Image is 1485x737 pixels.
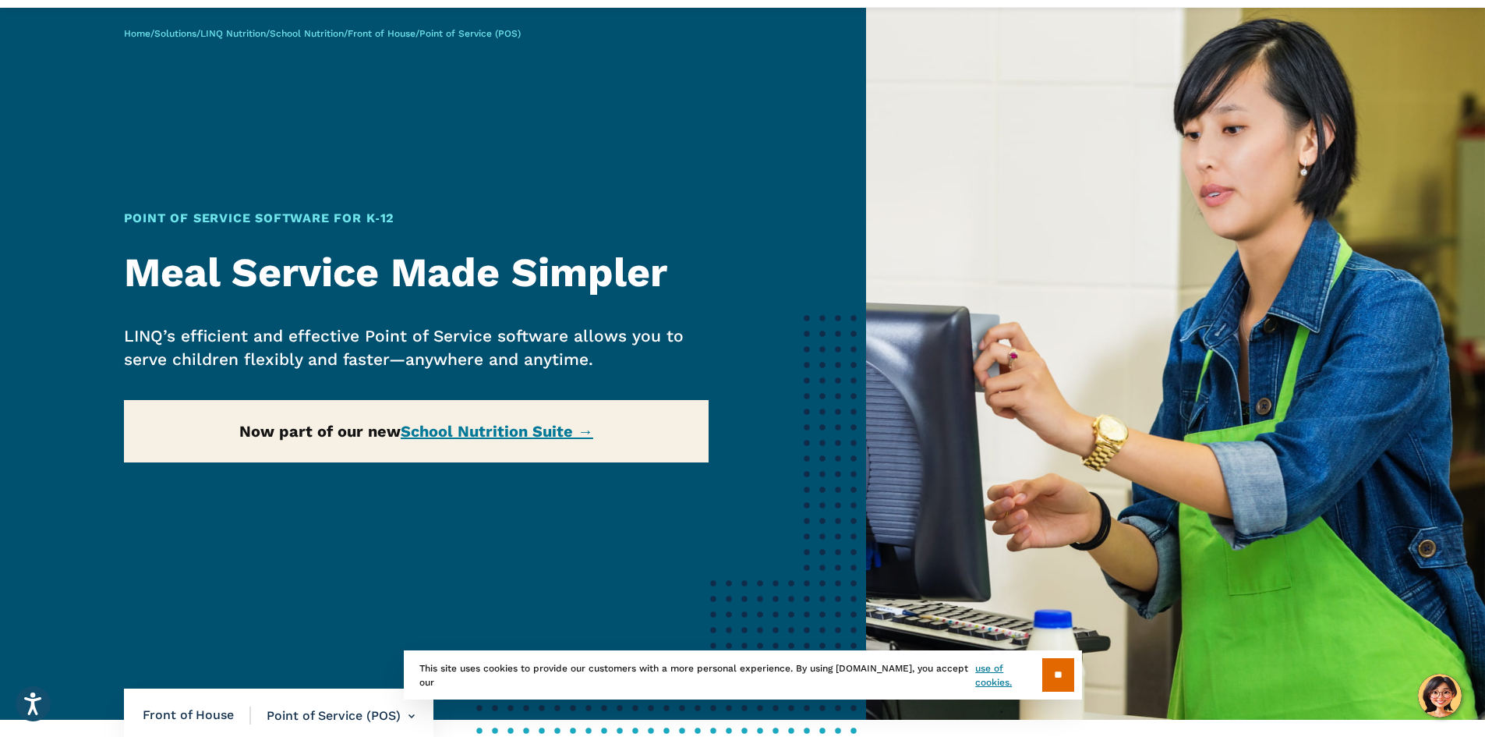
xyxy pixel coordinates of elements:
[200,28,266,39] a: LINQ Nutrition
[348,28,415,39] a: Front of House
[124,324,709,371] p: LINQ’s efficient and effective Point of Service software allows you to serve children flexibly an...
[239,422,593,441] strong: Now part of our new
[866,8,1485,720] img: Point of Service Banner
[975,661,1041,689] a: use of cookies.
[1418,674,1462,718] button: Hello, have a question? Let’s chat.
[124,209,709,228] h1: Point of Service Software for K‑12
[124,249,667,296] strong: Meal Service Made Simpler
[154,28,196,39] a: Solutions
[270,28,344,39] a: School Nutrition
[419,28,521,39] span: Point of Service (POS)
[124,28,150,39] a: Home
[404,650,1082,700] div: This site uses cookies to provide our customers with a more personal experience. By using [DOMAIN...
[401,422,593,441] a: School Nutrition Suite →
[124,28,521,39] span: / / / / /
